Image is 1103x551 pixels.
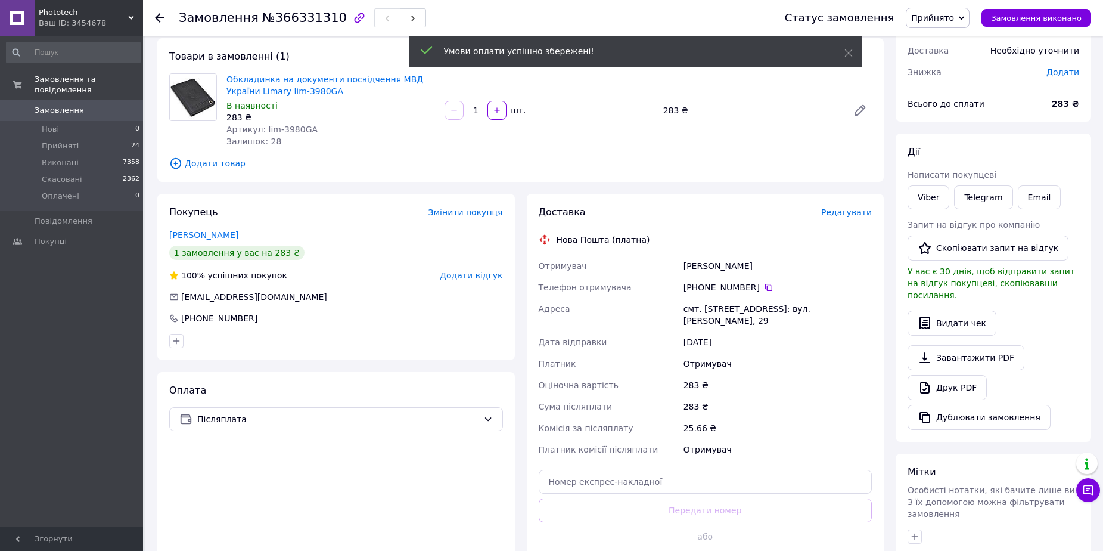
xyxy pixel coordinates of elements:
div: 1 замовлення у вас на 283 ₴ [169,246,305,260]
div: Повернутися назад [155,12,164,24]
span: Змінити покупця [428,208,503,217]
span: Товари в замовленні (1) [169,51,290,62]
span: Прийняті [42,141,79,151]
span: Повідомлення [35,216,92,227]
button: Видати чек [908,311,996,336]
span: Телефон отримувача [539,283,632,292]
a: Viber [908,185,949,209]
img: Обкладинка на документи посвідчення МВД України Limary lim-3980GA [170,74,216,120]
span: Прийнято [911,13,954,23]
div: 283 ₴ [658,102,843,119]
div: 283 ₴ [681,374,874,396]
div: Умови оплати успішно збережені! [444,45,815,57]
span: Дії [908,146,920,157]
span: Замовлення виконано [991,14,1082,23]
span: 0 [135,124,139,135]
div: [PHONE_NUMBER] [683,281,872,293]
span: Доставка [539,206,586,218]
span: Замовлення та повідомлення [35,74,143,95]
a: Друк PDF [908,375,987,400]
a: Telegram [954,185,1012,209]
span: 24 [131,141,139,151]
span: Знижка [908,67,942,77]
span: Залишок: 28 [226,137,281,146]
div: [DATE] [681,332,874,353]
div: Отримувач [681,353,874,374]
span: [EMAIL_ADDRESS][DOMAIN_NAME] [181,292,327,302]
a: [PERSON_NAME] [169,230,238,240]
span: Отримувач [539,261,587,271]
span: Доставка [908,46,949,55]
span: №366331310 [262,11,347,25]
button: Замовлення виконано [981,9,1091,27]
div: шт. [508,104,527,116]
div: Нова Пошта (платна) [554,234,653,246]
span: Покупці [35,236,67,247]
span: Оціночна вартість [539,380,619,390]
a: Обкладинка на документи посвідчення МВД України Limary lim-3980GA [226,75,423,96]
span: Замовлення [179,11,259,25]
div: Статус замовлення [785,12,894,24]
span: Всього до сплати [908,99,984,109]
span: 7358 [123,157,139,168]
span: Запит на відгук про компанію [908,220,1040,230]
span: Післяплата [197,413,479,426]
span: Оплата [169,385,206,396]
span: Особисті нотатки, які бачите лише ви. З їх допомогою можна фільтрувати замовлення [908,485,1077,519]
span: Додати [1046,67,1079,77]
div: [PERSON_NAME] [681,255,874,277]
a: Редагувати [848,98,872,122]
span: Нові [42,124,59,135]
button: Email [1018,185,1061,209]
span: Виконані [42,157,79,168]
div: 25.66 ₴ [681,417,874,439]
div: смт. [STREET_ADDRESS]: вул. [PERSON_NAME], 29 [681,298,874,332]
span: Адреса [539,304,570,314]
span: Артикул: lim-3980GA [226,125,318,134]
div: 283 ₴ [226,112,435,123]
button: Скопіювати запит на відгук [908,236,1068,261]
div: Ваш ID: 3454678 [39,18,143,29]
span: 100% [181,271,205,280]
span: Платник комісії післяплати [539,445,658,454]
div: 283 ₴ [681,396,874,417]
span: Скасовані [42,174,82,185]
span: 2362 [123,174,139,185]
div: Отримувач [681,439,874,460]
button: Чат з покупцем [1076,478,1100,502]
div: успішних покупок [169,270,287,281]
span: Дата відправки [539,338,607,347]
span: Платник [539,359,576,369]
a: Завантажити PDF [908,345,1024,370]
span: Замовлення [35,105,84,116]
span: Додати товар [169,157,872,170]
span: Phototech [39,7,128,18]
span: Мітки [908,466,936,478]
span: 0 [135,191,139,202]
span: У вас є 30 днів, щоб відправити запит на відгук покупцеві, скопіювавши посилання. [908,267,1075,300]
span: Сума післяплати [539,402,613,411]
button: Дублювати замовлення [908,405,1051,430]
span: Комісія за післяплату [539,423,633,433]
div: Необхідно уточнити [983,38,1086,64]
input: Пошук [6,42,141,63]
span: Покупець [169,206,218,218]
span: Додати відгук [440,271,502,280]
span: В наявності [226,101,278,110]
input: Номер експрес-накладної [539,470,872,494]
span: або [688,531,722,543]
span: Оплачені [42,191,79,202]
span: Написати покупцеві [908,170,996,179]
span: Редагувати [821,208,872,217]
div: [PHONE_NUMBER] [180,312,259,324]
b: 283 ₴ [1052,99,1079,109]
